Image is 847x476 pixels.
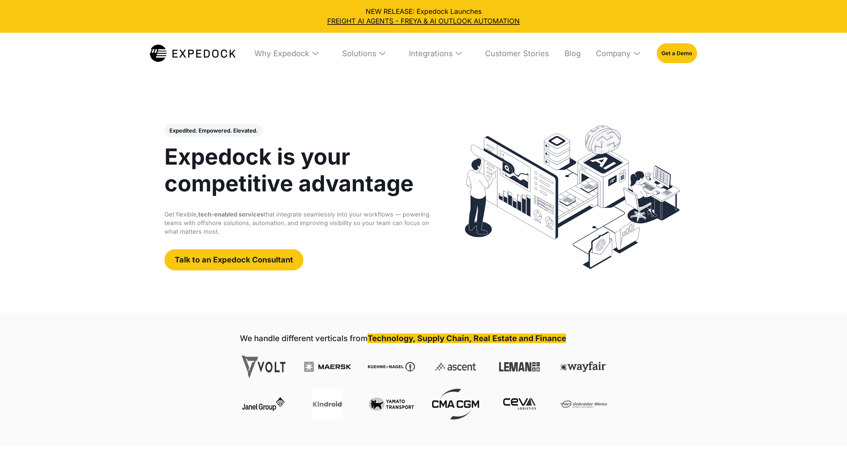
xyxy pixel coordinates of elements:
h1: Expedock is your competitive advantage [164,143,430,197]
a: Get a Demo [657,43,697,63]
strong: tech-enabled services [198,211,264,218]
div: Why Expedock [247,33,327,74]
div: Why Expedock [254,49,309,58]
p: Get flexible, that integrate seamlessly into your workflows — powering teams with offshore soluti... [164,210,430,236]
iframe: Chat Widget [814,444,847,476]
strong: We handle different verticals from [240,334,368,343]
div: NEW RELEASE: Expedock Launches [7,7,840,26]
a: Blog [557,33,581,74]
div: Company [589,33,648,74]
div: Company [596,49,631,58]
div: Integrations [409,49,453,58]
strong: Technology, Supply Chain, Real Estate and Finance [368,334,566,343]
a: Talk to an Expedock Consultant [164,249,303,271]
div: Solutions [342,49,376,58]
div: Solutions [335,33,393,74]
div: Integrations [402,33,470,74]
a: Customer Stories [478,33,549,74]
a: FREIGHT AI AGENTS - FREYA & AI OUTLOOK AUTOMATION [7,17,840,26]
